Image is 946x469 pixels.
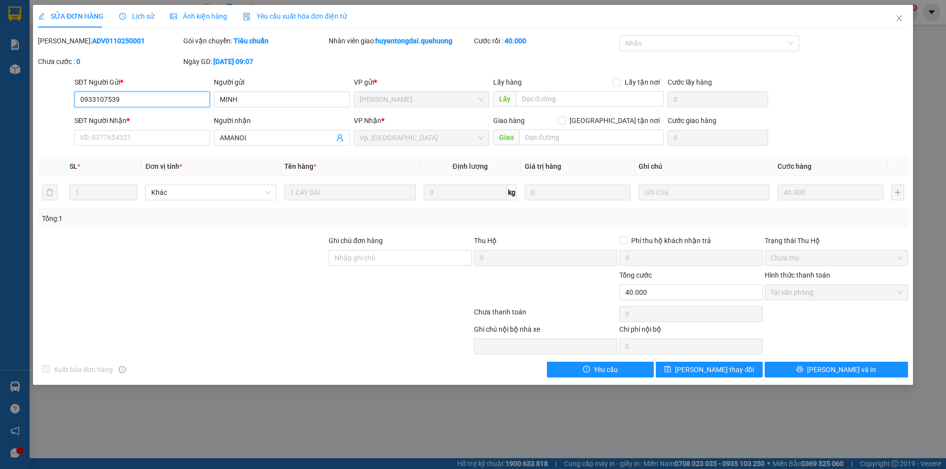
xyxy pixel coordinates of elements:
span: clock-circle [119,13,126,20]
span: VP Nhận [354,117,381,125]
span: [PERSON_NAME] thay đổi [675,364,754,375]
label: Cước lấy hàng [668,78,712,86]
button: printer[PERSON_NAME] và In [765,362,908,377]
span: Giao [493,129,519,145]
input: Dọc đường [519,129,664,145]
span: info-circle [119,366,126,373]
span: An Dương Vương [360,92,483,107]
b: 0 [76,58,80,65]
div: Tổng: 1 [42,213,365,224]
button: Close [885,5,913,32]
b: [DATE] 09:07 [213,58,253,65]
b: ADV0110250001 [92,37,145,45]
span: [GEOGRAPHIC_DATA] tận nơi [566,115,664,126]
input: VD: Bàn, Ghế [284,185,415,200]
span: Tên hàng [284,162,316,170]
div: Chưa cước : [38,56,181,67]
span: Yêu cầu xuất hóa đơn điện tử [243,12,347,20]
div: Ngày GD: [183,56,327,67]
b: 40.000 [505,37,526,45]
span: edit [38,13,45,20]
div: Người nhận [214,115,349,126]
span: Xuất hóa đơn hàng [50,364,117,375]
button: delete [42,185,58,200]
button: save[PERSON_NAME] thay đổi [656,362,763,377]
span: Giao hàng [493,117,525,125]
span: printer [796,366,803,374]
span: Ảnh kiện hàng [170,12,227,20]
div: Chưa thanh toán [473,307,618,324]
div: Người gửi [214,77,349,88]
span: Vp. Phan Rang [360,130,483,145]
input: Cước giao hàng [668,130,768,146]
input: Ghi chú đơn hàng [329,250,472,266]
div: VP gửi [354,77,489,88]
button: plus [891,185,904,200]
th: Ghi chú [635,157,774,176]
input: Dọc đường [516,91,664,107]
div: Nhân viên giao: [329,35,472,46]
span: Lấy hàng [493,78,522,86]
span: Đơn vị tính [145,162,182,170]
span: [PERSON_NAME] và In [807,364,876,375]
div: Trạng thái Thu Hộ [765,235,908,246]
span: picture [170,13,177,20]
label: Hình thức thanh toán [765,271,830,279]
label: Ghi chú đơn hàng [329,237,383,245]
span: Phí thu hộ khách nhận trả [627,235,715,246]
img: icon [243,13,251,21]
span: Chưa thu [771,250,902,265]
label: Cước giao hàng [668,117,716,125]
input: 0 [525,185,631,200]
span: Tại văn phòng [771,285,902,300]
input: Ghi Chú [639,185,770,200]
div: SĐT Người Gửi [74,77,210,88]
span: Cước hàng [777,162,811,170]
button: exclamation-circleYêu cầu [547,362,654,377]
span: Tổng cước [619,271,652,279]
span: Yêu cầu [594,364,618,375]
span: exclamation-circle [583,366,590,374]
span: Thu Hộ [474,237,497,245]
div: [PERSON_NAME]: [38,35,181,46]
b: huyentongdai.quehuong [375,37,452,45]
span: save [664,366,671,374]
div: SĐT Người Nhận [74,115,210,126]
span: kg [507,185,517,200]
span: Lịch sử [119,12,154,20]
span: close [895,14,903,22]
div: Ghi chú nội bộ nhà xe [474,324,617,339]
span: Giá trị hàng [525,162,561,170]
span: Định lượng [453,162,488,170]
div: Gói vận chuyển: [183,35,327,46]
span: SỬA ĐƠN HÀNG [38,12,103,20]
span: SL [69,162,77,170]
span: Lấy [493,91,516,107]
span: user-add [336,134,344,142]
input: 0 [777,185,883,200]
div: Cước rồi : [474,35,617,46]
div: Chi phí nội bộ [619,324,763,339]
span: Lấy tận nơi [621,77,664,88]
span: Khác [151,185,270,200]
input: Cước lấy hàng [668,92,768,107]
b: Tiêu chuẩn [234,37,269,45]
